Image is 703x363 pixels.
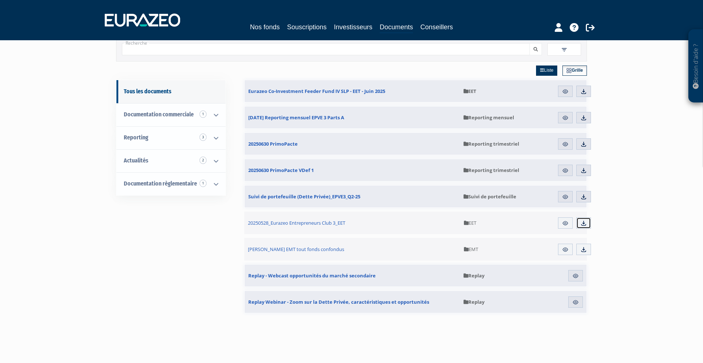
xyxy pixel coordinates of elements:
[248,114,344,121] span: [DATE] Reporting mensuel EPVE 3 Parts A
[580,194,587,200] img: download.svg
[248,299,429,305] span: Replay Webinar - Zoom sur la Dette Privée, caractéristiques et opportunités
[245,186,460,207] a: Suivi de portefeuille (Dette Privée)_EPVE3_Q2-25
[287,22,327,32] a: Souscriptions
[464,114,514,121] span: Reporting mensuel
[116,126,226,149] a: Reporting 3
[248,88,385,94] span: Eurazeo Co-Investment Feeder Fund IV SLP - EET - Juin 2025
[200,157,207,164] span: 2
[580,141,587,147] img: download.svg
[248,220,345,226] span: 20250528_Eurazeo Entrepreneurs Club 3_EET
[105,14,180,27] img: 1732889491-logotype_eurazeo_blanc_rvb.png
[245,159,460,181] a: 20250630 PrimoPacte VDef 1
[420,22,453,32] a: Conseillers
[124,111,194,118] span: Documentation commerciale
[580,115,587,121] img: download.svg
[562,167,569,174] img: eye.svg
[562,220,569,227] img: eye.svg
[580,220,587,227] img: download.svg
[464,299,484,305] span: Replay
[536,66,557,76] a: Liste
[580,167,587,174] img: download.svg
[692,33,700,99] p: Besoin d'aide ?
[245,80,460,102] a: Eurazeo Co-Investment Feeder Fund IV SLP - EET - Juin 2025
[464,193,516,200] span: Suivi de portefeuille
[116,172,226,195] a: Documentation règlementaire 1
[464,220,476,226] span: EET
[464,167,519,173] span: Reporting trimestriel
[562,246,569,253] img: eye.svg
[248,167,314,173] span: 20250630 PrimoPacte VDef 1
[566,68,572,73] img: grid.svg
[248,193,360,200] span: Suivi de portefeuille (Dette Privée)_EPVE3_Q2-25
[562,88,569,95] img: eye.svg
[245,265,460,287] a: Replay - Webcast opportunités du marché secondaire
[116,103,226,126] a: Documentation commerciale 1
[245,106,460,128] a: [DATE] Reporting mensuel EPVE 3 Parts A
[464,88,476,94] span: EET
[248,141,298,147] span: 20250630 PrimoPacte
[116,80,226,103] a: Tous les documents
[562,141,569,147] img: eye.svg
[200,111,207,118] span: 1
[244,212,460,234] a: 20250528_Eurazeo Entrepreneurs Club 3_EET
[572,273,579,279] img: eye.svg
[200,134,207,141] span: 3
[580,88,587,95] img: download.svg
[464,141,519,147] span: Reporting trimestriel
[250,22,280,32] a: Nos fonds
[464,246,478,252] span: EMT
[572,299,579,306] img: eye.svg
[245,133,460,155] a: 20250630 PrimoPacte
[334,22,372,32] a: Investisseurs
[124,180,197,187] span: Documentation règlementaire
[562,194,569,200] img: eye.svg
[116,149,226,172] a: Actualités 2
[245,291,460,313] a: Replay Webinar - Zoom sur la Dette Privée, caractéristiques et opportunités
[580,246,587,253] img: download.svg
[122,43,530,55] input: Recherche
[562,66,587,76] a: Grille
[561,46,568,53] img: filter.svg
[380,22,413,33] a: Documents
[464,272,484,279] span: Replay
[124,134,148,141] span: Reporting
[200,180,207,187] span: 1
[248,246,344,252] span: [PERSON_NAME] EMT tout fonds confondus
[124,157,148,164] span: Actualités
[562,115,569,121] img: eye.svg
[244,238,460,261] a: [PERSON_NAME] EMT tout fonds confondus
[248,272,376,279] span: Replay - Webcast opportunités du marché secondaire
